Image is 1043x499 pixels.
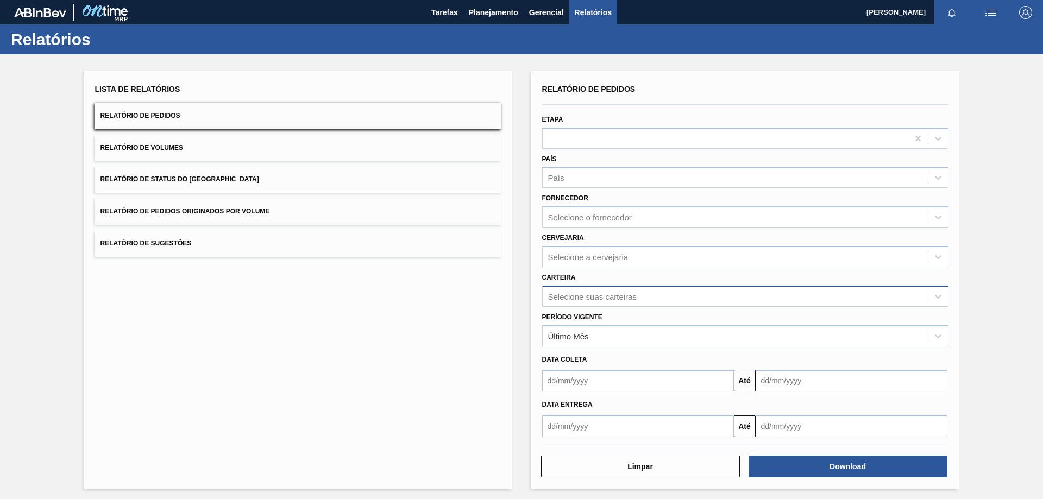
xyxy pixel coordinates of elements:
[95,103,501,129] button: Relatório de Pedidos
[542,155,557,163] label: País
[100,175,259,183] span: Relatório de Status do [GEOGRAPHIC_DATA]
[542,370,734,391] input: dd/mm/yyyy
[548,213,632,222] div: Selecione o fornecedor
[984,6,997,19] img: userActions
[548,292,637,301] div: Selecione suas carteiras
[542,313,602,321] label: Período Vigente
[95,135,501,161] button: Relatório de Volumes
[100,112,180,119] span: Relatório de Pedidos
[934,5,969,20] button: Notificações
[575,6,612,19] span: Relatórios
[11,33,204,46] h1: Relatórios
[756,370,947,391] input: dd/mm/yyyy
[542,234,584,242] label: Cervejaria
[542,116,563,123] label: Etapa
[749,456,947,477] button: Download
[95,198,501,225] button: Relatório de Pedidos Originados por Volume
[1019,6,1032,19] img: Logout
[542,415,734,437] input: dd/mm/yyyy
[734,370,756,391] button: Até
[542,194,588,202] label: Fornecedor
[95,166,501,193] button: Relatório de Status do [GEOGRAPHIC_DATA]
[734,415,756,437] button: Até
[100,144,183,151] span: Relatório de Volumes
[548,252,629,261] div: Selecione a cervejaria
[756,415,947,437] input: dd/mm/yyyy
[548,173,564,182] div: País
[548,331,589,340] div: Último Mês
[529,6,564,19] span: Gerencial
[100,239,192,247] span: Relatório de Sugestões
[541,456,740,477] button: Limpar
[14,8,66,17] img: TNhmsLtSVTkK8tSr43FrP2fwEKptu5GPRR3wAAAABJRU5ErkJggg==
[100,207,270,215] span: Relatório de Pedidos Originados por Volume
[542,401,593,408] span: Data entrega
[542,274,576,281] label: Carteira
[95,230,501,257] button: Relatório de Sugestões
[431,6,458,19] span: Tarefas
[542,356,587,363] span: Data coleta
[95,85,180,93] span: Lista de Relatórios
[542,85,636,93] span: Relatório de Pedidos
[469,6,518,19] span: Planejamento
